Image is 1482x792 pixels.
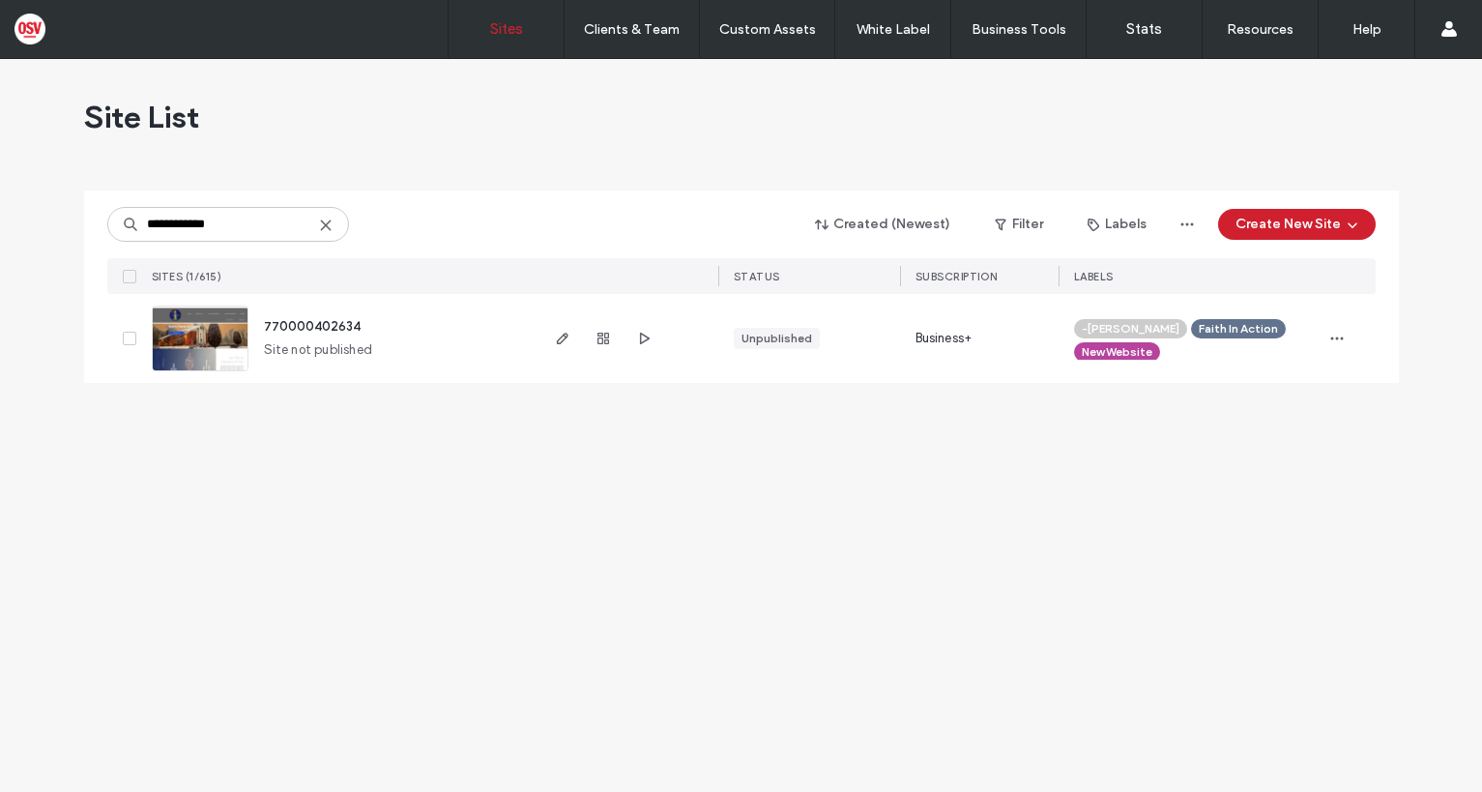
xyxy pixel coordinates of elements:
span: LABELS [1074,270,1114,283]
div: Unpublished [741,330,812,347]
label: Business Tools [972,21,1066,38]
a: 770000402634 [264,319,361,334]
button: Labels [1070,209,1164,240]
span: Site not published [264,340,373,360]
label: Custom Assets [719,21,816,38]
label: White Label [857,21,930,38]
button: Filter [975,209,1062,240]
button: Created (Newest) [799,209,968,240]
span: Site List [84,98,199,136]
span: Faith In Action [1199,320,1278,337]
span: -[PERSON_NAME] [1082,320,1179,337]
span: SITES (1/615) [152,270,222,283]
label: Clients & Team [584,21,680,38]
span: SUBSCRIPTION [915,270,998,283]
span: New Website [1082,343,1152,361]
span: Business+ [915,329,973,348]
label: Stats [1126,20,1162,38]
button: Create New Site [1218,209,1376,240]
label: Resources [1227,21,1293,38]
label: Sites [490,20,523,38]
label: Help [1352,21,1381,38]
span: Help [44,14,83,31]
span: STATUS [734,270,780,283]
